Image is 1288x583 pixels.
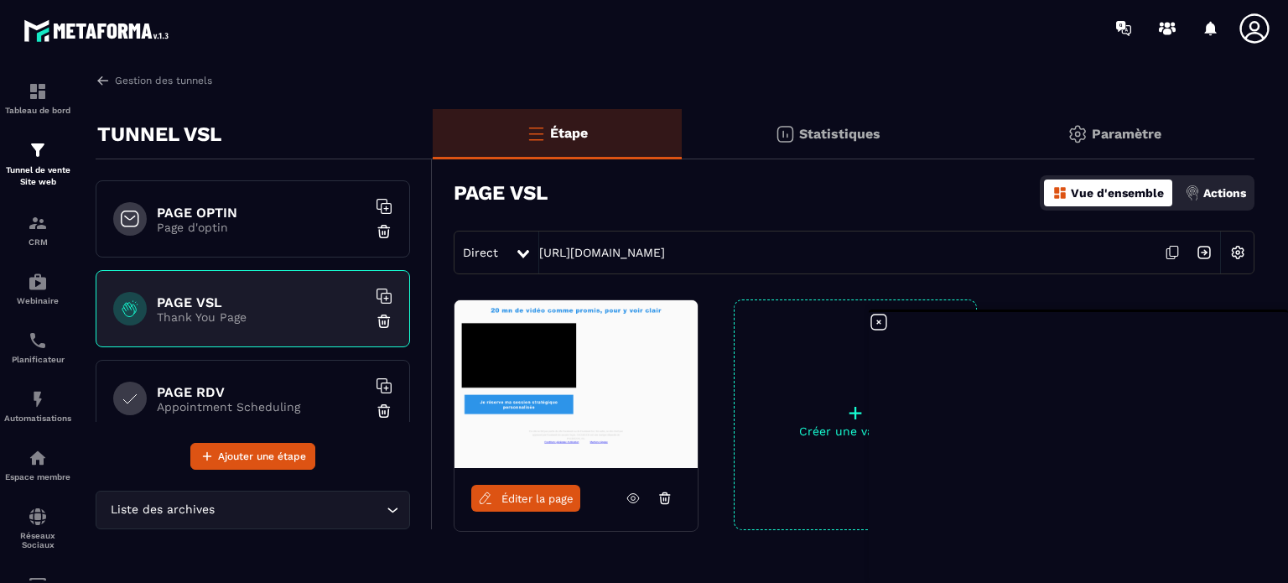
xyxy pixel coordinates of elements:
[799,126,880,142] p: Statistiques
[97,117,221,151] p: TUNNEL VSL
[735,401,976,424] p: +
[4,355,71,364] p: Planificateur
[501,492,574,505] span: Éditer la page
[4,435,71,494] a: automationsautomationsEspace membre
[157,221,366,234] p: Page d'optin
[4,237,71,247] p: CRM
[28,140,48,160] img: formation
[106,501,218,519] span: Liste des archives
[454,181,548,205] h3: PAGE VSL
[157,384,366,400] h6: PAGE RDV
[1222,237,1254,268] img: setting-w.858f3a88.svg
[157,205,366,221] h6: PAGE OPTIN
[4,164,71,188] p: Tunnel de vente Site web
[4,69,71,128] a: formationformationTableau de bord
[4,414,71,423] p: Automatisations
[28,448,48,468] img: automations
[28,81,48,102] img: formation
[4,472,71,481] p: Espace membre
[96,73,212,88] a: Gestion des tunnels
[775,124,795,144] img: stats.20deebd0.svg
[1067,124,1088,144] img: setting-gr.5f69749f.svg
[376,403,392,419] img: trash
[550,125,588,141] p: Étape
[4,296,71,305] p: Webinaire
[4,531,71,549] p: Réseaux Sociaux
[1185,185,1200,200] img: actions.d6e523a2.png
[4,494,71,562] a: social-networksocial-networkRéseaux Sociaux
[539,246,665,259] a: [URL][DOMAIN_NAME]
[157,294,366,310] h6: PAGE VSL
[463,246,498,259] span: Direct
[4,106,71,115] p: Tableau de bord
[526,123,546,143] img: bars-o.4a397970.svg
[28,507,48,527] img: social-network
[28,389,48,409] img: automations
[4,128,71,200] a: formationformationTunnel de vente Site web
[471,485,580,512] a: Éditer la page
[4,377,71,435] a: automationsautomationsAutomatisations
[23,15,174,46] img: logo
[454,300,698,468] img: image
[157,400,366,414] p: Appointment Scheduling
[1188,237,1220,268] img: arrow-next.bcc2205e.svg
[4,200,71,259] a: formationformationCRM
[376,313,392,330] img: trash
[96,491,410,529] div: Search for option
[4,318,71,377] a: schedulerschedulerPlanificateur
[157,310,366,324] p: Thank You Page
[28,213,48,233] img: formation
[1203,186,1246,200] p: Actions
[1092,126,1161,142] p: Paramètre
[1071,186,1164,200] p: Vue d'ensemble
[190,443,315,470] button: Ajouter une étape
[4,259,71,318] a: automationsautomationsWebinaire
[1052,185,1067,200] img: dashboard-orange.40269519.svg
[96,73,111,88] img: arrow
[28,331,48,351] img: scheduler
[218,501,382,519] input: Search for option
[218,448,306,465] span: Ajouter une étape
[28,272,48,292] img: automations
[735,424,976,438] p: Créer une variation
[376,223,392,240] img: trash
